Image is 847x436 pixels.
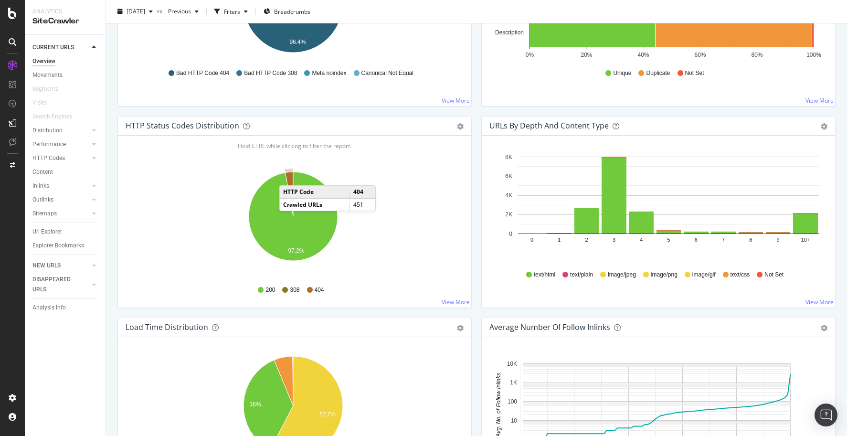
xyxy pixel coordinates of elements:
[667,237,670,243] text: 5
[265,286,275,294] span: 200
[32,139,66,149] div: Performance
[821,325,827,331] div: gear
[613,237,615,243] text: 3
[126,121,239,130] div: HTTP Status Codes Distribution
[32,8,98,16] div: Analytics
[805,298,834,306] a: View More
[32,139,89,149] a: Performance
[805,96,834,105] a: View More
[801,237,810,243] text: 10+
[126,166,460,277] svg: A chart.
[361,69,413,77] span: Canonical Not Equal
[608,271,636,279] span: image/jpeg
[164,7,191,15] span: Previous
[526,52,534,58] text: 0%
[32,261,61,271] div: NEW URLS
[32,84,58,94] div: Segments
[32,303,66,313] div: Analysis Info
[32,209,57,219] div: Sitemaps
[442,96,470,105] a: View More
[164,4,202,19] button: Previous
[32,181,89,191] a: Inlinks
[126,322,208,332] div: Load Time Distribution
[694,52,706,58] text: 60%
[505,154,512,160] text: 8K
[290,286,299,294] span: 308
[32,56,55,66] div: Overview
[511,417,518,424] text: 10
[349,198,375,211] td: 451
[815,404,837,426] div: Open Intercom Messenger
[32,209,89,219] a: Sitemaps
[32,241,84,251] div: Explorer Bookmarks
[32,43,74,53] div: CURRENT URLS
[127,7,145,15] span: 2025 Sep. 22nd
[489,322,610,332] div: Average Number of Follow Inlinks
[32,70,99,80] a: Movements
[764,271,783,279] span: Not Set
[646,69,670,77] span: Duplicate
[722,237,725,243] text: 7
[157,6,164,14] span: vs
[32,241,99,251] a: Explorer Bookmarks
[32,275,81,295] div: DISAPPEARED URLS
[442,298,470,306] a: View More
[637,52,649,58] text: 40%
[457,123,464,130] div: gear
[530,237,533,243] text: 0
[32,167,53,177] div: Content
[32,126,89,136] a: Distribution
[751,52,762,58] text: 80%
[349,186,375,198] td: 404
[32,98,47,108] div: Visits
[32,195,89,205] a: Outlinks
[249,401,261,408] text: 36%
[489,151,824,262] svg: A chart.
[32,56,99,66] a: Overview
[280,186,349,198] td: HTTP Code
[260,4,314,19] button: Breadcrumbs
[224,7,240,15] div: Filters
[32,70,63,80] div: Movements
[489,121,609,130] div: URLs by Depth and Content Type
[32,112,82,122] a: Search Engines
[32,126,63,136] div: Distribution
[244,69,297,77] span: Bad HTTP Code 308
[749,237,752,243] text: 8
[32,195,53,205] div: Outlinks
[315,286,324,294] span: 404
[509,231,512,237] text: 0
[534,271,555,279] span: text/html
[280,198,349,211] td: Crawled URLs
[32,98,56,108] a: Visits
[274,7,310,15] span: Breadcrumbs
[692,271,716,279] span: image/gif
[32,167,99,177] a: Content
[32,261,89,271] a: NEW URLS
[685,69,704,77] span: Not Set
[505,211,512,218] text: 2K
[289,39,306,45] text: 96.4%
[821,123,827,130] div: gear
[176,69,229,77] span: Bad HTTP Code 404
[288,247,304,254] text: 97.2%
[312,69,346,77] span: Meta noindex
[32,181,49,191] div: Inlinks
[570,271,593,279] span: text/plain
[585,237,588,243] text: 2
[319,411,336,418] text: 57.7%
[32,84,68,94] a: Segments
[32,303,99,313] a: Analysis Info
[495,29,524,36] text: Description
[731,271,750,279] span: text/css
[32,227,62,237] div: Url Explorer
[510,379,517,386] text: 1K
[32,227,99,237] a: Url Explorer
[32,153,89,163] a: HTTP Codes
[32,112,72,122] div: Search Engines
[613,69,631,77] span: Unique
[505,173,512,180] text: 6K
[806,52,821,58] text: 100%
